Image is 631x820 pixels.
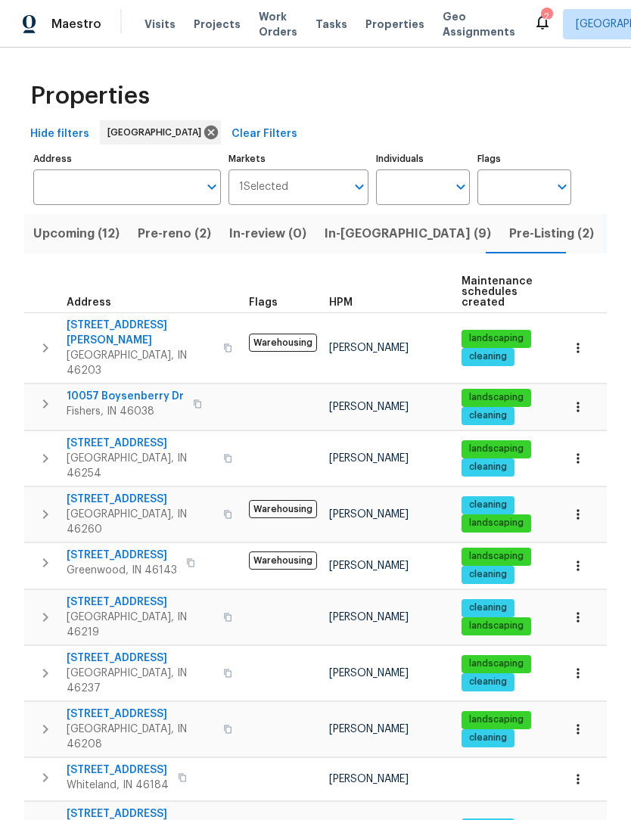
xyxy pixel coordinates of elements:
span: [GEOGRAPHIC_DATA], IN 46219 [67,610,214,640]
span: Fishers, IN 46038 [67,404,184,419]
span: Maintenance schedules created [462,276,533,308]
span: landscaping [463,550,530,563]
span: [PERSON_NAME] [329,724,409,735]
span: Projects [194,17,241,32]
label: Markets [228,154,369,163]
span: Hide filters [30,125,89,144]
span: Warehousing [249,500,317,518]
span: [STREET_ADDRESS] [67,651,214,666]
span: Whiteland, IN 46184 [67,778,169,793]
button: Open [349,176,370,197]
div: 2 [541,9,552,24]
span: [STREET_ADDRESS] [67,492,214,507]
span: landscaping [463,517,530,530]
span: Warehousing [249,551,317,570]
span: 1 Selected [239,181,288,194]
span: In-[GEOGRAPHIC_DATA] (9) [325,223,491,244]
span: [PERSON_NAME] [329,453,409,464]
span: Properties [365,17,424,32]
label: Flags [477,154,571,163]
span: cleaning [463,409,513,422]
span: cleaning [463,676,513,688]
span: [PERSON_NAME] [329,402,409,412]
span: Maestro [51,17,101,32]
span: Pre-Listing (2) [509,223,594,244]
span: In-review (0) [229,223,306,244]
span: [STREET_ADDRESS] [67,548,177,563]
span: Geo Assignments [443,9,515,39]
span: cleaning [463,601,513,614]
button: Open [201,176,222,197]
span: [PERSON_NAME] [329,509,409,520]
span: Address [67,297,111,308]
span: [PERSON_NAME] [329,561,409,571]
span: landscaping [463,713,530,726]
span: landscaping [463,657,530,670]
span: [STREET_ADDRESS] [67,763,169,778]
span: Warehousing [249,334,317,352]
span: [PERSON_NAME] [329,612,409,623]
span: [GEOGRAPHIC_DATA], IN 46260 [67,507,214,537]
button: Open [450,176,471,197]
span: [STREET_ADDRESS] [67,436,214,451]
span: landscaping [463,391,530,404]
span: [GEOGRAPHIC_DATA], IN 46254 [67,451,214,481]
span: [STREET_ADDRESS][PERSON_NAME] [67,318,214,348]
span: [STREET_ADDRESS] [67,595,214,610]
span: [PERSON_NAME] [329,774,409,784]
span: cleaning [463,461,513,474]
span: 10057 Boysenberry Dr [67,389,184,404]
span: [GEOGRAPHIC_DATA], IN 46208 [67,722,214,752]
span: Greenwood, IN 46143 [67,563,177,578]
span: [GEOGRAPHIC_DATA], IN 46203 [67,348,214,378]
span: [PERSON_NAME] [329,668,409,679]
label: Address [33,154,221,163]
span: cleaning [463,350,513,363]
span: Upcoming (12) [33,223,120,244]
label: Individuals [376,154,470,163]
button: Open [552,176,573,197]
span: [GEOGRAPHIC_DATA] [107,125,207,140]
span: HPM [329,297,353,308]
span: landscaping [463,332,530,345]
span: [GEOGRAPHIC_DATA], IN 46237 [67,666,214,696]
button: Clear Filters [225,120,303,148]
span: cleaning [463,499,513,511]
span: [PERSON_NAME] [329,343,409,353]
span: Properties [30,89,150,104]
span: landscaping [463,620,530,632]
span: Flags [249,297,278,308]
span: cleaning [463,731,513,744]
span: Clear Filters [232,125,297,144]
span: landscaping [463,443,530,455]
span: Visits [145,17,176,32]
span: Tasks [315,19,347,30]
button: Hide filters [24,120,95,148]
div: [GEOGRAPHIC_DATA] [100,120,221,144]
span: Pre-reno (2) [138,223,211,244]
span: Work Orders [259,9,297,39]
span: [STREET_ADDRESS] [67,707,214,722]
span: cleaning [463,568,513,581]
